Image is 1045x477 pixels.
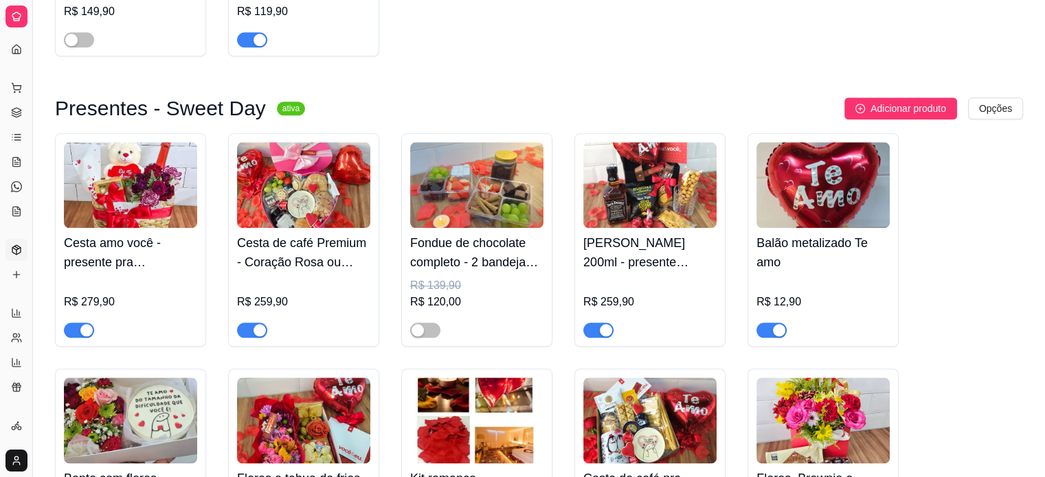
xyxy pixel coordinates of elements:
[583,142,717,228] img: product-image
[855,104,865,113] span: plus-circle
[756,377,890,463] img: product-image
[410,377,543,463] img: product-image
[277,102,305,115] sup: ativa
[844,97,957,119] button: Adicionar produto
[64,294,197,310] div: R$ 279,90
[237,142,370,228] img: product-image
[756,142,890,228] img: product-image
[237,294,370,310] div: R$ 259,90
[64,233,197,272] h4: Cesta amo você - presente pra comemorar
[237,377,370,463] img: product-image
[583,233,717,272] h4: [PERSON_NAME] 200ml - presente premium
[583,377,717,463] img: product-image
[55,100,266,117] h3: Presentes - Sweet Day
[870,101,946,116] span: Adicionar produto
[237,233,370,272] h4: Cesta de café Premium - Coração Rosa ou preto
[64,3,197,20] div: R$ 149,90
[756,233,890,272] h4: Balão metalizado Te amo
[756,294,890,310] div: R$ 12,90
[583,294,717,310] div: R$ 259,90
[64,377,197,463] img: product-image
[410,294,543,310] div: R$ 120,00
[979,101,1012,116] span: Opções
[410,142,543,228] img: product-image
[237,3,370,20] div: R$ 119,90
[968,97,1023,119] button: Opções
[64,142,197,228] img: product-image
[410,277,543,294] div: R$ 139,90
[410,233,543,272] h4: Fondue de chocolate completo - 2 bandejas com 4 itens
